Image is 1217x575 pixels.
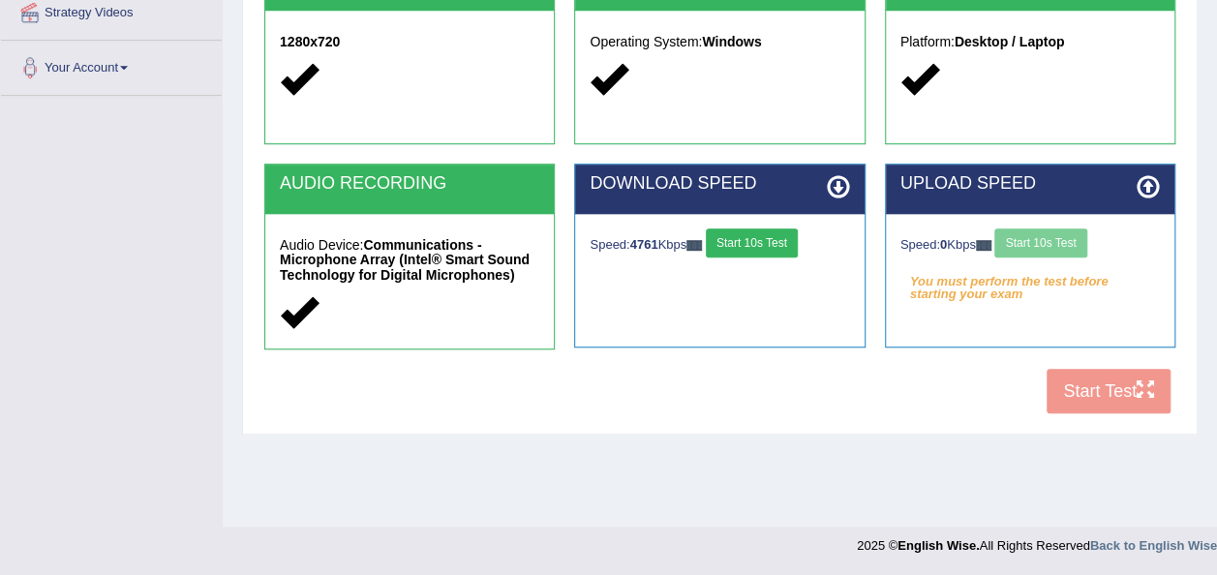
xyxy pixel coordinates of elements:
[706,228,798,257] button: Start 10s Test
[955,34,1065,49] strong: Desktop / Laptop
[590,228,849,262] div: Speed: Kbps
[280,237,530,283] strong: Communications - Microphone Array (Intel® Smart Sound Technology for Digital Microphones)
[590,35,849,49] h5: Operating System:
[900,228,1160,262] div: Speed: Kbps
[857,527,1217,555] div: 2025 © All Rights Reserved
[940,237,947,252] strong: 0
[702,34,761,49] strong: Windows
[280,238,539,283] h5: Audio Device:
[280,34,340,49] strong: 1280x720
[1090,538,1217,553] a: Back to English Wise
[280,174,539,194] h2: AUDIO RECORDING
[900,174,1160,194] h2: UPLOAD SPEED
[630,237,658,252] strong: 4761
[900,267,1160,296] em: You must perform the test before starting your exam
[1,41,222,89] a: Your Account
[976,240,991,251] img: ajax-loader-fb-connection.gif
[898,538,979,553] strong: English Wise.
[686,240,702,251] img: ajax-loader-fb-connection.gif
[900,35,1160,49] h5: Platform:
[590,174,849,194] h2: DOWNLOAD SPEED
